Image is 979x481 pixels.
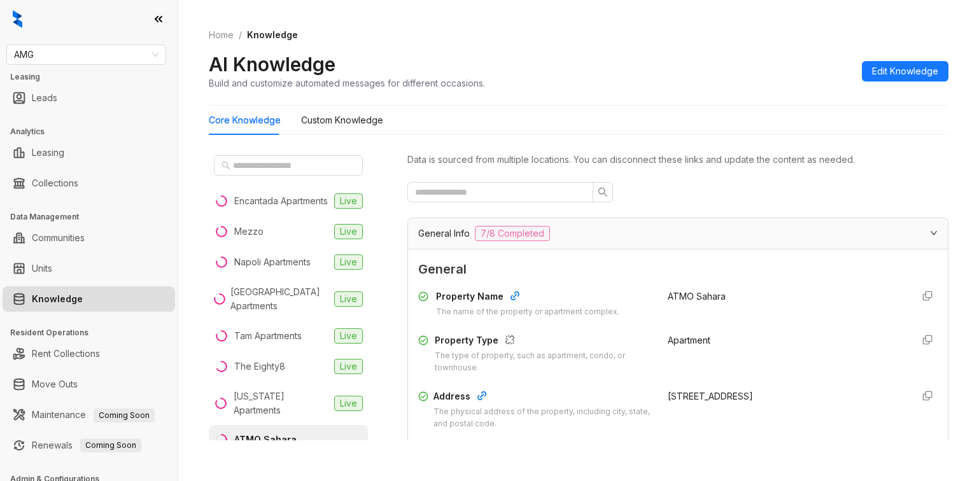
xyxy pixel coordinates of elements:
[222,161,230,170] span: search
[206,28,236,42] a: Home
[209,113,281,127] div: Core Knowledge
[334,224,363,239] span: Live
[230,285,329,313] div: [GEOGRAPHIC_DATA] Apartments
[234,329,302,343] div: Tam Apartments
[435,333,652,350] div: Property Type
[234,389,329,417] div: [US_STATE] Apartments
[3,433,175,458] li: Renewals
[32,372,78,397] a: Move Outs
[32,140,64,165] a: Leasing
[475,226,550,241] span: 7/8 Completed
[3,225,175,251] li: Communities
[94,408,155,422] span: Coming Soon
[239,28,242,42] li: /
[3,286,175,312] li: Knowledge
[862,61,948,81] button: Edit Knowledge
[80,438,141,452] span: Coming Soon
[334,193,363,209] span: Live
[418,227,470,240] span: General Info
[334,396,363,411] span: Live
[14,45,158,64] span: AMG
[32,433,141,458] a: RenewalsComing Soon
[3,402,175,428] li: Maintenance
[334,359,363,374] span: Live
[433,406,652,430] div: The physical address of the property, including city, state, and postal code.
[407,153,948,167] div: Data is sourced from multiple locations. You can disconnect these links and update the content as...
[209,52,335,76] h2: AI Knowledge
[3,341,175,366] li: Rent Collections
[32,286,83,312] a: Knowledge
[668,335,710,345] span: Apartment
[334,328,363,344] span: Live
[3,256,175,281] li: Units
[247,29,298,40] span: Knowledge
[872,64,938,78] span: Edit Knowledge
[13,10,22,28] img: logo
[334,291,363,307] span: Live
[234,359,285,373] div: The Eighty8
[10,71,178,83] h3: Leasing
[3,140,175,165] li: Leasing
[930,229,938,237] span: expanded
[301,113,383,127] div: Custom Knowledge
[668,389,902,403] div: [STREET_ADDRESS]
[436,306,619,318] div: The name of the property or apartment complex.
[435,350,652,374] div: The type of property, such as apartment, condo, or townhouse.
[408,218,948,249] div: General Info7/8 Completed
[10,327,178,338] h3: Resident Operations
[418,260,938,279] span: General
[668,291,726,302] span: ATMO Sahara
[436,289,619,306] div: Property Name
[32,341,100,366] a: Rent Collections
[598,187,608,197] span: search
[32,256,52,281] a: Units
[10,126,178,137] h3: Analytics
[234,225,264,239] div: Mezzo
[3,171,175,196] li: Collections
[234,194,328,208] div: Encantada Apartments
[234,433,297,447] div: ATMO Sahara
[3,85,175,111] li: Leads
[10,211,178,223] h3: Data Management
[209,76,485,90] div: Build and customize automated messages for different occasions.
[234,255,311,269] div: Napoli Apartments
[433,389,652,406] div: Address
[32,171,78,196] a: Collections
[32,225,85,251] a: Communities
[3,372,175,397] li: Move Outs
[32,85,57,111] a: Leads
[334,254,363,270] span: Live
